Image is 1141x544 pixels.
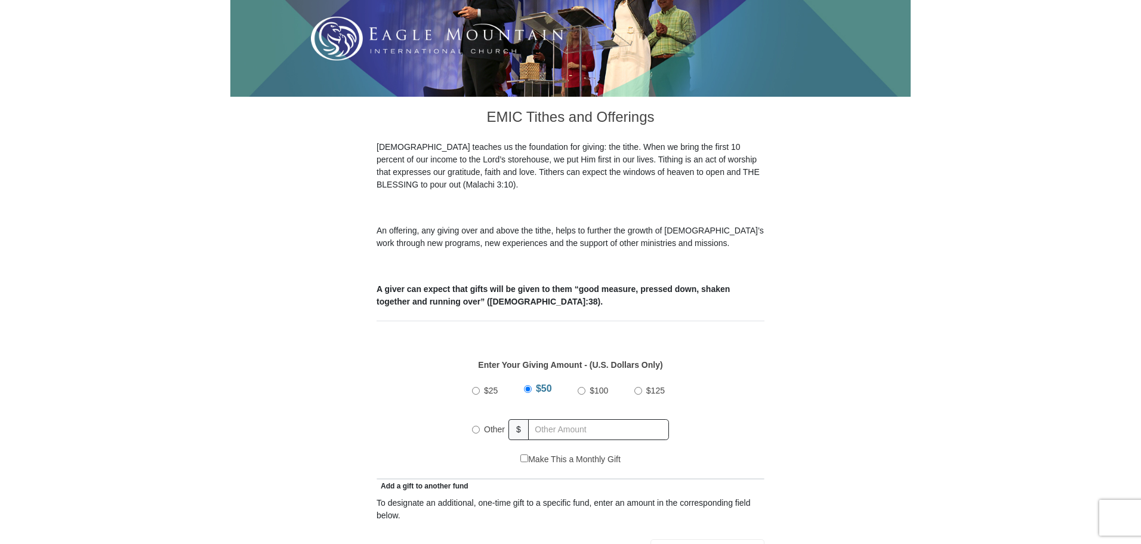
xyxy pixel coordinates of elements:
div: To designate an additional, one-time gift to a specific fund, enter an amount in the correspondin... [377,497,764,522]
b: A giver can expect that gifts will be given to them “good measure, pressed down, shaken together ... [377,284,730,306]
label: Make This a Monthly Gift [520,453,621,466]
input: Make This a Monthly Gift [520,454,528,462]
input: Other Amount [528,419,669,440]
h3: EMIC Tithes and Offerings [377,97,764,141]
span: $ [508,419,529,440]
span: Add a gift to another fund [377,482,468,490]
span: $50 [536,383,552,394]
span: $100 [590,386,608,395]
span: $125 [646,386,665,395]
span: Other [484,425,505,434]
p: An offering, any giving over and above the tithe, helps to further the growth of [DEMOGRAPHIC_DAT... [377,225,764,250]
span: $25 [484,386,498,395]
p: [DEMOGRAPHIC_DATA] teaches us the foundation for giving: the tithe. When we bring the first 10 pe... [377,141,764,191]
strong: Enter Your Giving Amount - (U.S. Dollars Only) [478,360,662,370]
